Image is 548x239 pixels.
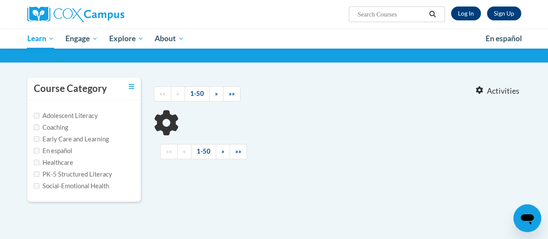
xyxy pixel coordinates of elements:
label: Social-Emotional Health [34,181,109,191]
span: »» [229,90,235,97]
img: Cox Campus [27,7,124,22]
span: En español [486,34,522,43]
a: En español [480,29,528,48]
a: End [223,86,240,101]
a: Engage [60,29,104,49]
a: Cox Campus [27,7,183,22]
input: Checkbox for Options [34,113,39,118]
span: Explore [109,33,144,44]
input: Checkbox for Options [34,171,39,177]
a: Next [209,86,224,101]
input: Checkbox for Options [34,124,39,130]
a: Previous [177,144,191,159]
a: 1-50 [185,86,210,101]
span: «« [166,147,172,155]
button: Search [426,9,439,20]
a: 1-50 [191,144,216,159]
span: « [183,147,186,155]
span: About [155,33,184,44]
span: Learn [27,33,54,44]
input: Checkbox for Options [34,160,39,165]
a: Previous [171,86,185,101]
a: About [149,29,190,49]
iframe: Button to launch messaging window [513,204,541,232]
span: «« [159,90,165,97]
label: PK-5 Structured Literacy [34,170,112,179]
label: Adolescent Literacy [34,111,98,121]
label: Early Care and Learning [34,134,109,144]
a: Next [216,144,230,159]
a: End [230,144,247,159]
a: Explore [104,29,149,49]
span: Engage [65,33,98,44]
label: Coaching [34,123,68,132]
label: Healthcare [34,158,73,167]
a: Begining [154,86,171,101]
span: »» [235,147,241,155]
span: Activities [487,86,519,96]
h3: Course Category [34,82,107,95]
span: » [215,90,218,97]
input: Checkbox for Options [34,148,39,154]
div: Main menu [21,29,528,49]
span: » [221,147,224,155]
input: Checkbox for Options [34,183,39,189]
a: Log In [451,7,481,20]
a: Learn [22,29,60,49]
span: « [176,90,179,97]
a: Register [487,7,521,20]
a: Begining [160,144,178,159]
input: Search Courses [357,9,426,20]
label: En español [34,146,72,156]
a: Toggle collapse [129,82,134,92]
input: Checkbox for Options [34,136,39,142]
